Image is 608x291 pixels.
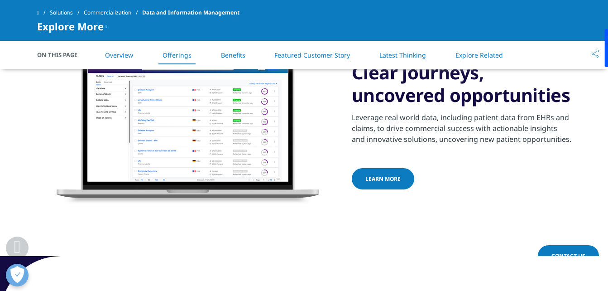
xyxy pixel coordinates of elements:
[105,51,133,59] a: Overview
[37,21,104,32] span: Explore More
[352,168,414,189] a: LEARN MORE
[84,5,142,21] a: Commercialization
[352,112,571,150] p: Leverage real world data, including patient data from EHRs and claims, to drive commercial succes...
[142,5,239,21] span: Data and Information Management
[379,51,426,59] a: Latest Thinking
[163,51,191,59] a: Offerings
[538,245,599,267] a: Contact Us
[221,51,245,59] a: Benefits
[50,5,84,21] a: Solutions
[365,175,401,183] span: LEARN MORE
[37,50,87,59] span: On This Page
[352,61,571,107] h3: Clear journeys, uncovered opportunities
[551,252,585,260] span: Contact Us
[455,51,503,59] a: Explore Related
[274,51,350,59] a: Featured Customer Story
[6,264,29,286] button: Open Preferences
